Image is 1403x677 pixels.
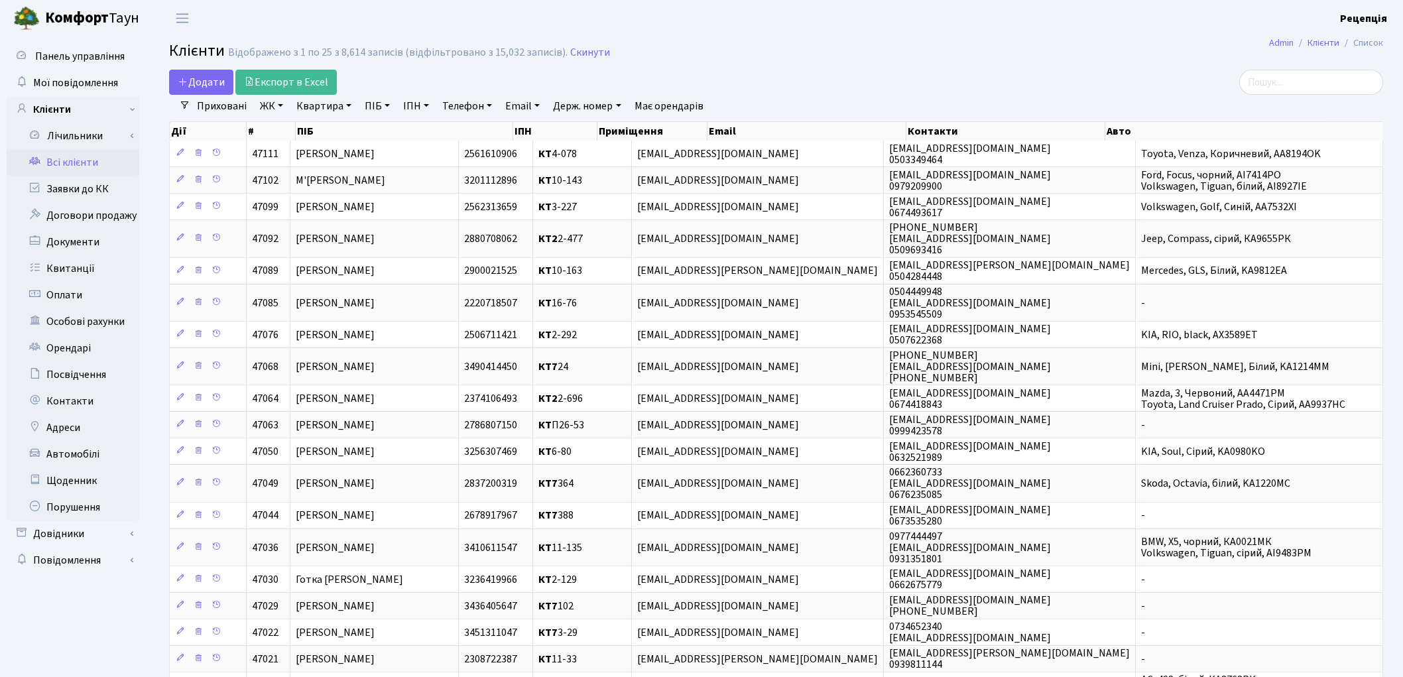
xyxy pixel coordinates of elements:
span: 47099 [252,200,278,214]
b: КТ [538,200,552,214]
b: Рецепція [1340,11,1387,26]
span: [EMAIL_ADDRESS][DOMAIN_NAME] [637,200,799,214]
span: П26-53 [538,418,584,432]
span: Skoda, Octavia, білий, KA1220MC [1141,476,1290,491]
span: [PHONE_NUMBER] [EMAIL_ADDRESS][DOMAIN_NAME] [PHONE_NUMBER] [889,348,1051,385]
span: 364 [538,476,574,491]
span: [EMAIL_ADDRESS][DOMAIN_NAME] 0662675779 [889,566,1051,592]
span: 102 [538,599,574,613]
span: [PERSON_NAME] [296,540,375,555]
span: 47068 [252,359,278,374]
th: ПІБ [296,122,513,141]
div: Відображено з 1 по 25 з 8,614 записів (відфільтровано з 15,032 записів). [228,46,568,59]
span: [EMAIL_ADDRESS][DOMAIN_NAME] 0674418843 [889,386,1051,412]
span: 2-696 [538,391,583,406]
span: 10-143 [538,173,582,188]
b: Комфорт [45,7,109,29]
a: Автомобілі [7,441,139,467]
a: ІПН [398,95,434,117]
span: 2220718507 [464,296,517,310]
span: - [1141,509,1145,523]
span: 2-129 [538,572,577,587]
span: [EMAIL_ADDRESS][DOMAIN_NAME] [637,391,799,406]
a: Скинути [570,46,610,59]
a: Рецепція [1340,11,1387,27]
span: Mazda, 3, Червоний, AA4471PM Toyota, Land Cruiser Prado, Сірий, AA9937HC [1141,386,1345,412]
b: КТ [538,264,552,278]
span: [EMAIL_ADDRESS][DOMAIN_NAME] [PHONE_NUMBER] [889,593,1051,619]
a: Щоденник [7,467,139,494]
span: [EMAIL_ADDRESS][DOMAIN_NAME] [637,173,799,188]
span: 24 [538,359,568,374]
span: [EMAIL_ADDRESS][DOMAIN_NAME] [637,444,799,459]
span: [EMAIL_ADDRESS][PERSON_NAME][DOMAIN_NAME] 0939811144 [889,646,1130,672]
b: КТ7 [538,599,558,613]
span: 47089 [252,264,278,278]
span: 47102 [252,173,278,188]
span: [PERSON_NAME] [296,444,375,459]
span: 3236419966 [464,572,517,587]
span: 47036 [252,540,278,555]
th: # [247,122,296,141]
a: Телефон [437,95,497,117]
th: Дії [170,122,247,141]
span: 2308722387 [464,652,517,666]
span: [EMAIL_ADDRESS][DOMAIN_NAME] 0673535280 [889,503,1051,528]
span: 3256307469 [464,444,517,459]
b: КТ7 [538,359,558,374]
span: [PERSON_NAME] [296,264,375,278]
span: 3410611547 [464,540,517,555]
span: [EMAIL_ADDRESS][DOMAIN_NAME] [637,509,799,523]
span: 2561610906 [464,147,517,161]
span: 6-80 [538,444,572,459]
b: КТ2 [538,391,558,406]
span: [EMAIL_ADDRESS][DOMAIN_NAME] [637,296,799,310]
a: Лічильники [15,123,139,149]
span: Ford, Focus, чорний, АІ7414РО Volkswagen, Tiguan, білий, AI8927IE [1141,168,1307,194]
b: КТ7 [538,509,558,523]
span: 47064 [252,391,278,406]
a: Заявки до КК [7,176,139,202]
img: logo.png [13,5,40,32]
span: 47044 [252,509,278,523]
span: [EMAIL_ADDRESS][DOMAIN_NAME] [637,147,799,161]
b: КТ [538,328,552,342]
span: 3-227 [538,200,577,214]
span: [EMAIL_ADDRESS][DOMAIN_NAME] 0632521989 [889,439,1051,465]
span: [PERSON_NAME] [296,231,375,246]
span: 2374106493 [464,391,517,406]
a: Особові рахунки [7,308,139,335]
a: Документи [7,229,139,255]
span: 2900021525 [464,264,517,278]
span: Готка [PERSON_NAME] [296,572,403,587]
span: [PERSON_NAME] [296,509,375,523]
span: 3490414450 [464,359,517,374]
th: Email [707,122,906,141]
li: Список [1339,36,1383,50]
span: - [1141,572,1145,587]
span: 11-135 [538,540,582,555]
span: [EMAIL_ADDRESS][DOMAIN_NAME] [637,572,799,587]
span: М'[PERSON_NAME] [296,173,385,188]
span: [EMAIL_ADDRESS][DOMAIN_NAME] 0999423578 [889,412,1051,438]
span: 0734652340 [EMAIL_ADDRESS][DOMAIN_NAME] [889,619,1051,645]
span: 47022 [252,625,278,640]
a: Посвідчення [7,361,139,388]
span: [EMAIL_ADDRESS][DOMAIN_NAME] 0979209900 [889,168,1051,194]
span: [PERSON_NAME] [296,147,375,161]
a: Мої повідомлення [7,70,139,96]
span: Jeep, Compass, сірий, КА9655РК [1141,231,1291,246]
a: Квартира [291,95,357,117]
a: ЖК [255,95,288,117]
span: [EMAIL_ADDRESS][DOMAIN_NAME] [637,599,799,613]
span: 0662360733 [EMAIL_ADDRESS][DOMAIN_NAME] 0676235085 [889,465,1051,502]
span: 3451311047 [464,625,517,640]
span: 2-292 [538,328,577,342]
b: КТ2 [538,231,558,246]
a: Держ. номер [548,95,626,117]
span: 11-33 [538,652,577,666]
span: [EMAIL_ADDRESS][DOMAIN_NAME] 0674493617 [889,194,1051,220]
b: КТ [538,444,552,459]
span: [PERSON_NAME] [296,200,375,214]
span: [EMAIL_ADDRESS][DOMAIN_NAME] 0507622368 [889,322,1051,347]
